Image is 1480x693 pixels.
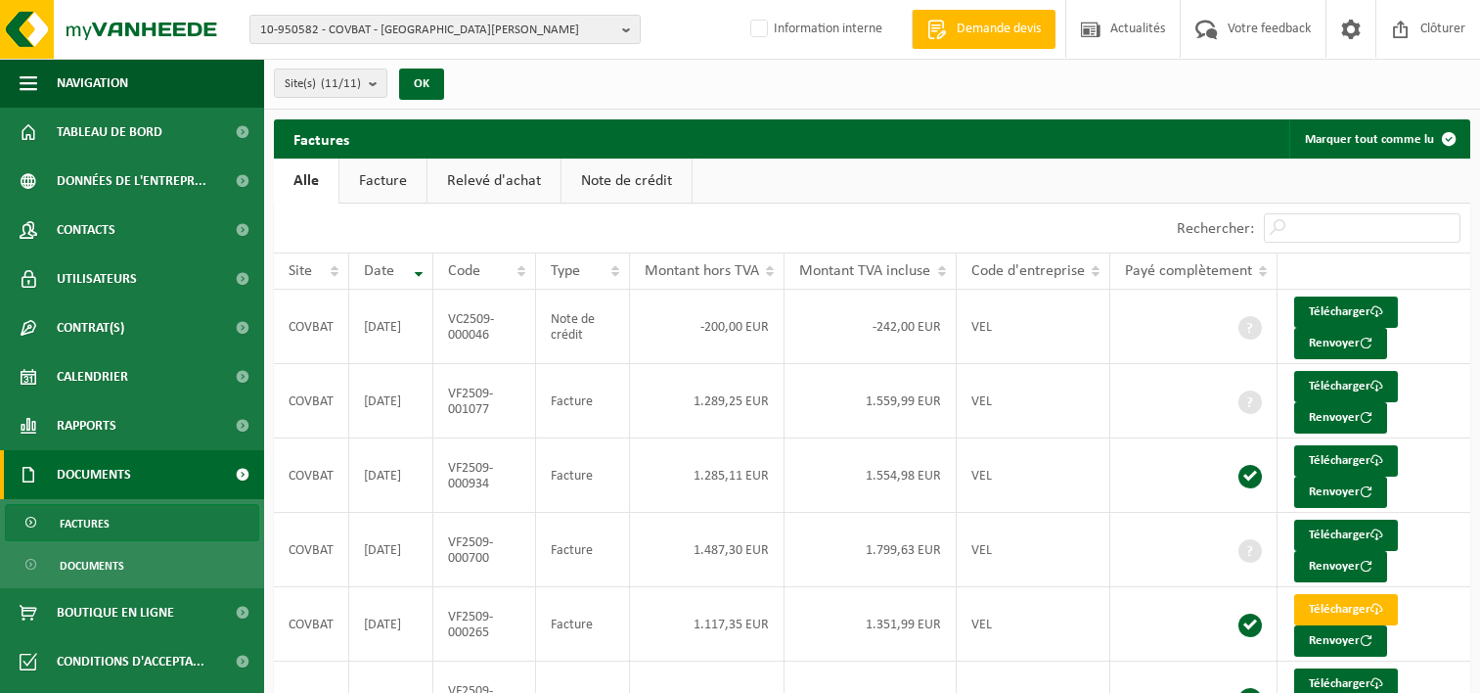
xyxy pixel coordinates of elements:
span: Contrat(s) [57,303,124,352]
span: Rapports [57,401,116,450]
button: Site(s)(11/11) [274,69,387,98]
span: Données de l'entrepr... [57,157,206,206]
count: (11/11) [321,77,361,90]
td: COVBAT [274,587,349,662]
button: Renvoyer [1294,402,1387,434]
a: Télécharger [1294,445,1398,477]
span: Documents [57,450,131,499]
td: COVBAT [274,439,349,513]
td: VF2509-000700 [433,513,535,587]
span: Navigation [57,59,128,108]
td: 1.285,11 EUR [630,439,785,513]
td: 1.554,98 EUR [785,439,956,513]
a: Télécharger [1294,297,1398,328]
span: Montant TVA incluse [799,263,930,279]
button: Renvoyer [1294,477,1387,508]
span: Montant hors TVA [645,263,759,279]
span: Date [364,263,394,279]
h2: Factures [274,119,369,158]
button: OK [399,69,444,100]
label: Rechercher: [1177,221,1254,237]
a: Documents [5,546,259,583]
td: 1.487,30 EUR [630,513,785,587]
span: 10-950582 - COVBAT - [GEOGRAPHIC_DATA][PERSON_NAME] [260,16,614,45]
td: VF2509-000934 [433,439,535,513]
a: Factures [5,504,259,541]
span: Code d'entreprise [971,263,1085,279]
button: Renvoyer [1294,551,1387,582]
td: VC2509-000046 [433,290,535,364]
a: Télécharger [1294,520,1398,551]
td: VEL [957,290,1110,364]
td: Facture [536,364,630,439]
span: Utilisateurs [57,254,137,303]
span: Conditions d'accepta... [57,637,204,686]
a: Télécharger [1294,371,1398,402]
td: VF2509-001077 [433,364,535,439]
span: Type [551,263,580,279]
a: Note de crédit [561,159,692,204]
a: Demande devis [912,10,1055,49]
td: Note de crédit [536,290,630,364]
td: 1.289,25 EUR [630,364,785,439]
span: Calendrier [57,352,128,401]
a: Facture [339,159,426,204]
td: [DATE] [349,290,433,364]
button: Renvoyer [1294,625,1387,657]
button: 10-950582 - COVBAT - [GEOGRAPHIC_DATA][PERSON_NAME] [249,15,641,44]
td: COVBAT [274,290,349,364]
span: Tableau de bord [57,108,162,157]
td: Facture [536,439,630,513]
td: 1.559,99 EUR [785,364,956,439]
a: Relevé d'achat [427,159,561,204]
td: Facture [536,513,630,587]
span: Demande devis [952,20,1046,39]
a: Alle [274,159,338,204]
td: [DATE] [349,587,433,662]
td: -200,00 EUR [630,290,785,364]
span: Boutique en ligne [57,588,174,637]
span: Payé complètement [1125,263,1252,279]
td: [DATE] [349,439,433,513]
span: Factures [60,505,110,542]
td: COVBAT [274,513,349,587]
button: Renvoyer [1294,328,1387,359]
span: Contacts [57,206,115,254]
span: Site(s) [285,69,361,99]
td: -242,00 EUR [785,290,956,364]
td: [DATE] [349,364,433,439]
span: Code [448,263,480,279]
td: 1.799,63 EUR [785,513,956,587]
td: [DATE] [349,513,433,587]
td: 1.351,99 EUR [785,587,956,662]
td: VEL [957,513,1110,587]
span: Site [289,263,312,279]
td: VEL [957,587,1110,662]
td: VF2509-000265 [433,587,535,662]
label: Information interne [746,15,882,44]
a: Télécharger [1294,594,1398,625]
td: VEL [957,364,1110,439]
button: Marquer tout comme lu [1289,119,1468,159]
td: 1.117,35 EUR [630,587,785,662]
td: COVBAT [274,364,349,439]
span: Documents [60,547,124,584]
td: Facture [536,587,630,662]
td: VEL [957,439,1110,513]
